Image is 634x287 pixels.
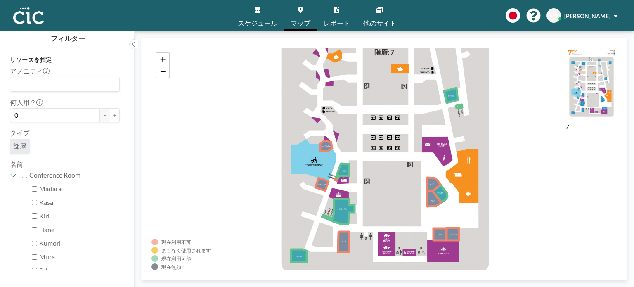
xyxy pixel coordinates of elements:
span: レポート [324,20,350,26]
span: − [160,66,166,76]
label: Saba [39,266,120,275]
label: Mura [39,253,120,261]
input: Search for option [11,79,115,90]
span: マップ [291,20,310,26]
div: 現在利用不可 [161,239,191,245]
div: まもなく使用されます [161,247,211,254]
label: アメニティ [10,67,50,75]
a: Zoom in [156,53,169,65]
label: Kasa [39,198,120,206]
label: 何人用？ [10,98,43,107]
div: 現在利用可能 [161,256,191,262]
div: Search for option [10,77,119,91]
h4: フィルター [10,31,126,43]
div: 現在無効 [161,264,181,270]
img: organization-logo [13,7,44,24]
span: MS [549,12,558,19]
span: スケジュール [238,20,277,26]
label: タイプ [10,129,30,137]
label: 7 [565,123,569,130]
span: + [160,54,166,64]
label: Conference Room [29,171,120,179]
a: Zoom out [156,65,169,78]
img: e756fe08e05d43b3754d147caf3627ee.png [565,48,617,121]
label: Kumori [39,239,120,247]
label: Hane [39,225,120,234]
label: 名前 [10,160,23,168]
button: - [100,108,110,122]
label: Kiri [39,212,120,220]
label: Madara [39,185,120,193]
span: 部屋 [13,142,26,150]
span: 他のサイト [363,20,396,26]
span: [PERSON_NAME] [564,12,610,19]
button: + [110,108,120,122]
h3: リソースを指定 [10,56,120,64]
h4: 階層: 7 [374,48,394,56]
